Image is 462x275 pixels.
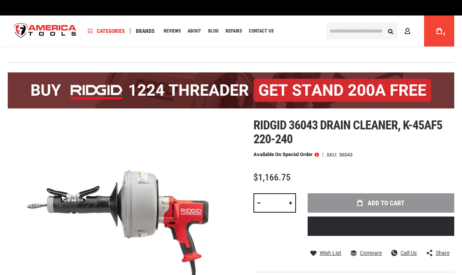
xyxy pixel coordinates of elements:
span: Blog [208,29,219,33]
button: Search [383,24,398,38]
span: $1,166.75 [253,172,291,183]
img: America Tools [8,17,83,46]
span: Compare [360,250,382,256]
a: Call Us [391,249,417,256]
a: store logo [8,17,83,46]
span: About [188,29,201,33]
a: Categories [84,26,128,36]
span: Share [436,250,450,256]
div: 36043 [339,152,352,157]
img: BOGO: Buy the RIDGID® 1224 Threader (26092), get the 92467 200A Stand FREE! [8,72,454,108]
span: Call Us [400,250,417,256]
span: Reviews [164,29,181,33]
a: 0 [432,15,447,46]
a: About [184,26,205,36]
a: Contact Us [245,26,277,36]
span: Contact Us [249,29,274,33]
a: Repairs [222,26,245,36]
a: Reviews [160,26,184,36]
a: Brands [132,26,158,36]
span: Ridgid 36043 drain cleaner, k-45af5 220-240 [253,118,442,146]
span: Categories [88,28,125,34]
span: Wish List [320,250,341,256]
a: Blog [205,26,222,36]
span: Repairs [226,29,242,33]
span: 0 [443,32,445,36]
p: Available on Special Order [253,152,319,157]
strong: SKU [327,152,339,157]
a: Wish List [310,249,341,256]
span: Brands [136,28,155,34]
a: Compare [351,249,382,256]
